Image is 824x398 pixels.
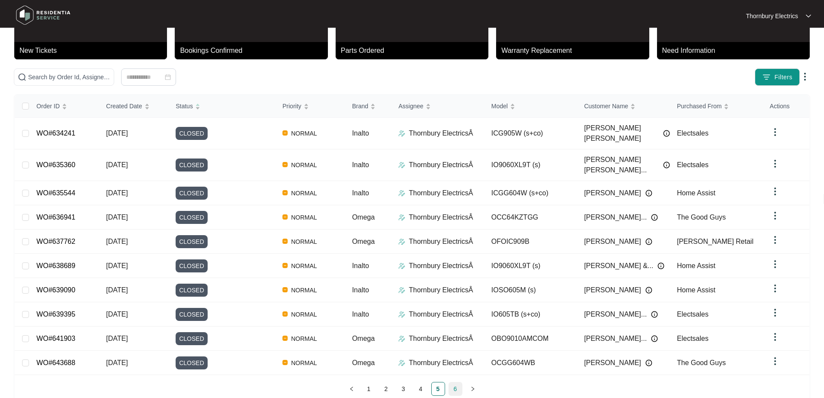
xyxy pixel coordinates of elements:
[662,45,810,56] p: Need Information
[584,309,647,320] span: [PERSON_NAME]...
[352,262,369,269] span: Inalto
[106,262,128,269] span: [DATE]
[484,302,577,327] td: IO605TB (s+co)
[484,278,577,302] td: IOSO605M (s)
[770,186,780,197] img: dropdown arrow
[677,335,709,342] span: Electsales
[677,359,726,366] span: The Good Guys
[176,308,208,321] span: CLOSED
[176,187,208,200] span: CLOSED
[398,311,405,318] img: Assigner Icon
[176,284,208,297] span: CLOSED
[677,129,709,137] span: Electsales
[677,311,709,318] span: Electsales
[398,101,423,111] span: Assignee
[584,285,641,295] span: [PERSON_NAME]
[466,382,480,396] li: Next Page
[352,129,369,137] span: Inalto
[176,332,208,345] span: CLOSED
[106,129,128,137] span: [DATE]
[282,311,288,317] img: Vercel Logo
[106,161,128,168] span: [DATE]
[409,285,473,295] p: Thornbury ElectricsÂ
[431,382,445,396] li: 5
[106,335,128,342] span: [DATE]
[282,239,288,244] img: Vercel Logo
[362,382,375,395] a: 1
[106,189,128,197] span: [DATE]
[763,95,809,118] th: Actions
[645,190,652,197] img: Info icon
[584,188,641,198] span: [PERSON_NAME]
[677,161,709,168] span: Electsales
[770,356,780,366] img: dropdown arrow
[288,160,321,170] span: NORMAL
[176,127,208,140] span: CLOSED
[677,214,726,221] span: The Good Guys
[106,214,128,221] span: [DATE]
[484,254,577,278] td: IO9060XL9T (s)
[409,188,473,198] p: Thornbury ElectricsÂ
[352,101,368,111] span: Brand
[414,382,428,396] li: 4
[341,45,488,56] p: Parts Ordered
[670,95,763,118] th: Purchased From
[677,189,715,197] span: Home Assist
[349,386,354,392] span: left
[397,382,410,395] a: 3
[106,238,128,245] span: [DATE]
[398,190,405,197] img: Assigner Icon
[282,263,288,268] img: Vercel Logo
[484,118,577,149] td: ICG905W (s+co)
[800,71,810,82] img: dropdown arrow
[398,335,405,342] img: Assigner Icon
[345,382,359,396] li: Previous Page
[484,327,577,351] td: OBO9010AMCOM
[770,210,780,221] img: dropdown arrow
[36,189,75,197] a: WO#635544
[584,358,641,368] span: [PERSON_NAME]
[282,336,288,341] img: Vercel Logo
[345,95,391,118] th: Brand
[409,333,473,344] p: Thornbury ElectricsÂ
[106,286,128,294] span: [DATE]
[409,309,473,320] p: Thornbury ElectricsÂ
[584,212,647,223] span: [PERSON_NAME]...
[288,285,321,295] span: NORMAL
[484,149,577,181] td: IO9060XL9T (s)
[806,14,811,18] img: dropdown arrow
[352,238,375,245] span: Omega
[282,130,288,136] img: Vercel Logo
[288,333,321,344] span: NORMAL
[398,262,405,269] img: Assigner Icon
[584,261,653,271] span: [PERSON_NAME] &...
[409,160,473,170] p: Thornbury ElectricsÂ
[432,382,445,395] a: 5
[106,311,128,318] span: [DATE]
[106,359,128,366] span: [DATE]
[398,162,405,168] img: Assigner Icon
[651,335,658,342] img: Info icon
[176,101,193,111] span: Status
[677,238,753,245] span: [PERSON_NAME] Retail
[470,386,475,392] span: right
[484,95,577,118] th: Model
[449,382,462,396] li: 6
[36,161,75,168] a: WO#635360
[362,382,376,396] li: 1
[176,259,208,272] span: CLOSED
[36,286,75,294] a: WO#639090
[288,309,321,320] span: NORMAL
[288,212,321,223] span: NORMAL
[414,382,427,395] a: 4
[584,236,641,247] span: [PERSON_NAME]
[484,230,577,254] td: OFOIC909B
[651,311,658,318] img: Info icon
[345,382,359,396] button: left
[36,214,75,221] a: WO#636941
[36,101,60,111] span: Order ID
[29,95,99,118] th: Order ID
[180,45,327,56] p: Bookings Confirmed
[282,287,288,292] img: Vercel Logo
[288,188,321,198] span: NORMAL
